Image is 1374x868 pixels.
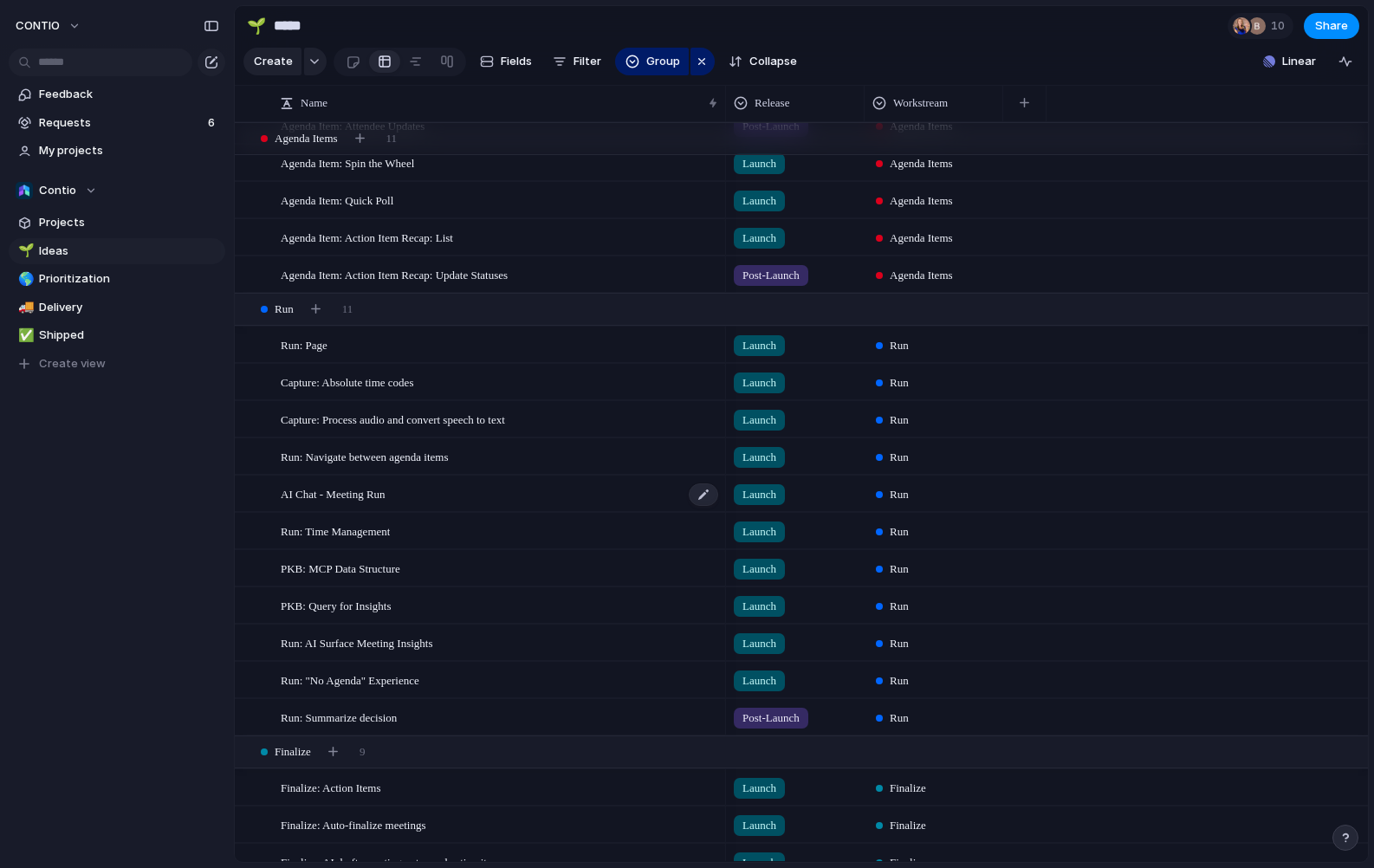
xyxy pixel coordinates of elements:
[742,780,776,797] span: Launch
[16,243,33,260] button: 🌱
[742,449,776,466] span: Launch
[742,672,776,690] span: Launch
[281,190,393,210] span: Agenda Item: Quick Poll
[301,94,327,112] span: Name
[890,192,953,210] span: Agenda Items
[18,326,30,346] div: ✅
[890,635,909,652] span: Run
[18,297,30,317] div: 🚚
[281,334,327,354] span: Run: Page
[742,486,776,503] span: Launch
[9,110,225,136] a: Requests6
[890,486,909,503] span: Run
[890,155,953,172] span: Agenda Items
[9,351,225,377] button: Create view
[16,17,60,35] span: CONTIO
[39,86,219,103] span: Feedback
[281,707,397,727] span: Run: Summarize decision
[208,114,218,132] span: 6
[9,238,225,264] a: 🌱Ideas
[18,269,30,289] div: 🌎
[39,270,219,288] span: Prioritization
[742,560,776,578] span: Launch
[893,94,948,112] span: Workstream
[39,182,76,199] span: Contio
[9,138,225,164] a: My projects
[281,595,391,615] span: PKB: Query for Insights
[890,411,909,429] span: Run
[281,372,413,392] span: Capture: Absolute time codes
[18,241,30,261] div: 🌱
[281,670,419,690] span: Run: "No Agenda" Experience
[39,214,219,231] span: Projects
[9,266,225,292] div: 🌎Prioritization
[1315,17,1348,35] span: Share
[546,48,608,75] button: Filter
[281,152,414,172] span: Agenda Item: Spin the Wheel
[1304,13,1359,39] button: Share
[742,411,776,429] span: Launch
[8,12,90,40] button: CONTIO
[890,672,909,690] span: Run
[890,230,953,247] span: Agenda Items
[9,178,225,204] button: Contio
[39,114,203,132] span: Requests
[1256,49,1323,74] button: Linear
[9,81,225,107] a: Feedback
[1282,53,1316,70] span: Linear
[39,299,219,316] span: Delivery
[742,192,776,210] span: Launch
[281,227,453,247] span: Agenda Item: Action Item Recap: List
[281,558,400,578] span: PKB: MCP Data Structure
[1271,17,1290,35] span: 10
[742,374,776,392] span: Launch
[890,780,926,797] span: Finalize
[890,267,953,284] span: Agenda Items
[742,337,776,354] span: Launch
[742,230,776,247] span: Launch
[281,814,426,834] span: Finalize: Auto-finalize meetings
[742,598,776,615] span: Launch
[281,409,505,429] span: Capture: Process audio and convert speech to text
[281,483,386,503] span: AI Chat - Meeting Run
[742,817,776,834] span: Launch
[16,327,33,344] button: ✅
[501,53,532,70] span: Fields
[722,48,804,75] button: Collapse
[39,327,219,344] span: Shipped
[275,301,294,318] span: Run
[342,301,353,318] span: 11
[9,322,225,348] a: ✅Shipped
[281,446,449,466] span: Run: Navigate between agenda items
[281,264,508,284] span: Agenda Item: Action Item Recap: Update Statuses
[243,12,270,40] button: 🌱
[275,743,311,761] span: Finalize
[39,142,219,159] span: My projects
[473,48,539,75] button: Fields
[742,709,800,727] span: Post-Launch
[9,295,225,321] a: 🚚Delivery
[39,243,219,260] span: Ideas
[16,299,33,316] button: 🚚
[615,48,689,75] button: Group
[890,374,909,392] span: Run
[281,632,432,652] span: Run: AI Surface Meeting Insights
[275,130,338,147] span: Agenda Items
[890,449,909,466] span: Run
[247,14,266,37] div: 🌱
[574,53,601,70] span: Filter
[742,267,800,284] span: Post-Launch
[755,94,789,112] span: Release
[890,523,909,541] span: Run
[742,635,776,652] span: Launch
[890,817,926,834] span: Finalize
[742,155,776,172] span: Launch
[749,53,797,70] span: Collapse
[281,521,390,541] span: Run: Time Management
[360,743,366,761] span: 9
[243,48,301,75] button: Create
[646,53,680,70] span: Group
[254,53,293,70] span: Create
